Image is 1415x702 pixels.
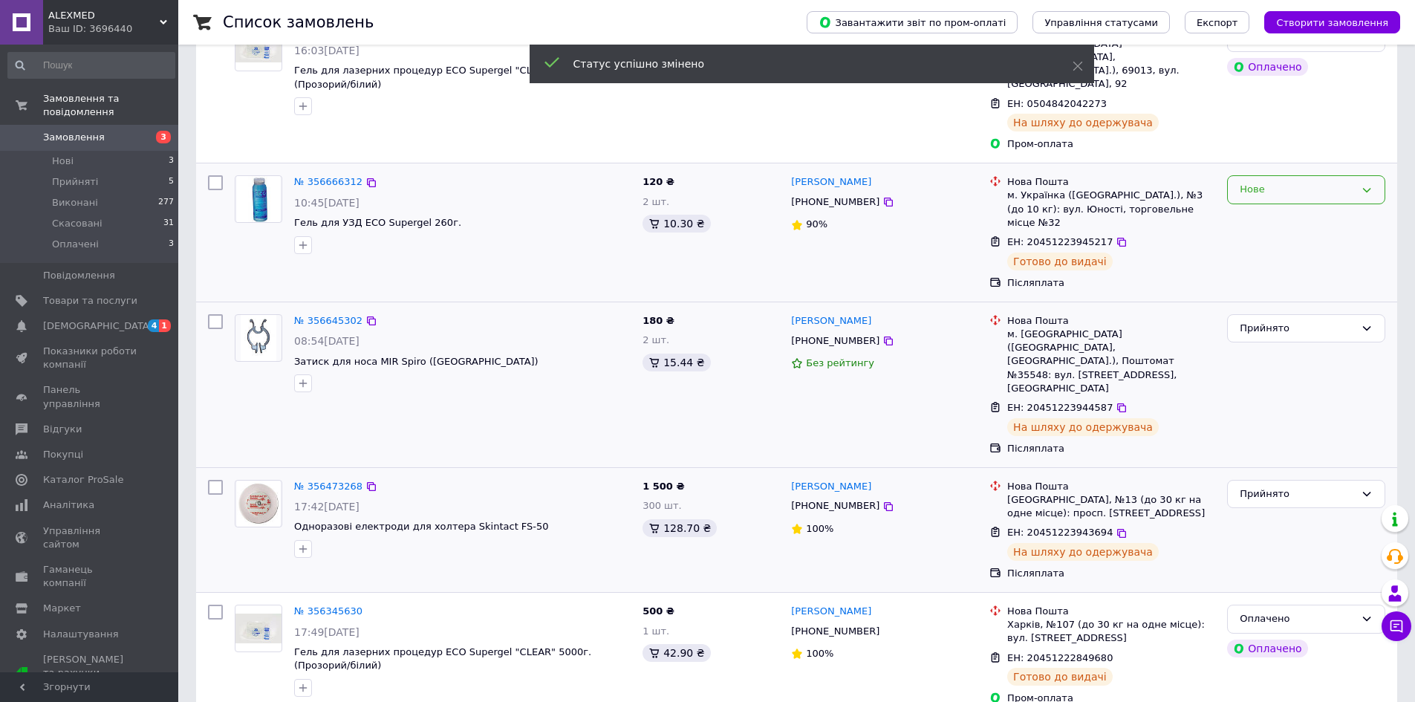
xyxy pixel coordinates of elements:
div: Післяплата [1007,276,1215,290]
span: 17:49[DATE] [294,626,360,638]
span: Замовлення та повідомлення [43,92,178,119]
div: Нова Пошта [1007,314,1215,328]
span: 100% [806,648,833,659]
span: ЕН: 20451223943694 [1007,527,1113,538]
img: Фото товару [241,315,276,361]
span: Оплачені [52,238,99,251]
div: м. [GEOGRAPHIC_DATA] ([GEOGRAPHIC_DATA], [GEOGRAPHIC_DATA].), Поштомат №35548: вул. [STREET_ADDRE... [1007,328,1215,395]
span: 100% [806,523,833,534]
button: Завантажити звіт по пром-оплаті [807,11,1018,33]
a: № 356645302 [294,315,362,326]
span: Нові [52,155,74,168]
span: 10:45[DATE] [294,197,360,209]
span: Панель управління [43,383,137,410]
div: [PHONE_NUMBER] [788,496,882,516]
a: Фото товару [235,24,282,71]
span: 120 ₴ [643,176,674,187]
span: 1 500 ₴ [643,481,684,492]
span: ЕН: 0504842042273 [1007,98,1107,109]
a: Гель для УЗД ECO Supergel 260г. [294,217,461,228]
span: 3 [169,238,174,251]
div: [PHONE_NUMBER] [788,331,882,351]
div: Післяплата [1007,442,1215,455]
img: Фото товару [235,614,282,644]
span: Гель для лазерних процедур ECO Supergel "CLEAR" 5000г. (Прозорий/білий) [294,646,591,672]
div: м. [GEOGRAPHIC_DATA] ([GEOGRAPHIC_DATA], [GEOGRAPHIC_DATA].), 69013, вул. [GEOGRAPHIC_DATA], 92 [1007,37,1215,91]
span: Налаштування [43,628,119,641]
div: Готово до видачі [1007,253,1113,270]
span: [DEMOGRAPHIC_DATA] [43,319,153,333]
span: Аналітика [43,498,94,512]
span: 4 [148,319,160,332]
a: [PERSON_NAME] [791,480,871,494]
div: На шляху до одержувача [1007,418,1159,436]
a: [PERSON_NAME] [791,175,871,189]
div: [PHONE_NUMBER] [788,622,882,641]
span: 3 [156,131,171,143]
a: № 356666312 [294,176,362,187]
span: 16:03[DATE] [294,45,360,56]
a: [PERSON_NAME] [791,314,871,328]
span: 31 [163,217,174,230]
div: Оплачено [1240,611,1355,627]
img: Фото товару [237,176,280,222]
a: Фото товару [235,314,282,362]
div: м. Українка ([GEOGRAPHIC_DATA].), №3 (до 10 кг): вул. Юності, торговельне місце №32 [1007,189,1215,230]
button: Чат з покупцем [1382,611,1411,641]
input: Пошук [7,52,175,79]
span: Завантажити звіт по пром-оплаті [819,16,1006,29]
button: Управління статусами [1032,11,1170,33]
a: Створити замовлення [1249,16,1400,27]
span: ЕН: 20451222849680 [1007,652,1113,663]
a: Одноразові електроди для холтера Skintact FS-50 [294,521,549,532]
button: Експорт [1185,11,1250,33]
div: На шляху до одержувача [1007,543,1159,561]
div: 42.90 ₴ [643,644,710,662]
a: № 356473268 [294,481,362,492]
img: Фото товару [235,32,282,62]
span: 1 шт. [643,625,669,637]
span: Каталог ProSale [43,473,123,487]
span: Створити замовлення [1276,17,1388,28]
a: Фото товару [235,480,282,527]
span: 5 [169,175,174,189]
button: Створити замовлення [1264,11,1400,33]
a: Фото товару [235,175,282,223]
div: Нова Пошта [1007,175,1215,189]
span: Повідомлення [43,269,115,282]
a: Гель для лазерних процедур ECO Supergel "CLEAR" 5000г. (Прозорий/білий) [294,65,591,90]
span: Експорт [1197,17,1238,28]
div: Післяплата [1007,567,1215,580]
span: [PERSON_NAME] та рахунки [43,653,137,694]
span: 17:42[DATE] [294,501,360,513]
div: Нова Пошта [1007,480,1215,493]
img: Фото товару [237,481,280,527]
span: 08:54[DATE] [294,335,360,347]
span: 277 [158,196,174,209]
div: Прийнято [1240,321,1355,337]
span: Прийняті [52,175,98,189]
span: Показники роботи компанії [43,345,137,371]
span: 180 ₴ [643,315,674,326]
span: 2 шт. [643,334,669,345]
div: 128.70 ₴ [643,519,717,537]
span: Товари та послуги [43,294,137,308]
div: Нова Пошта [1007,605,1215,618]
div: Пром-оплата [1007,137,1215,151]
div: [GEOGRAPHIC_DATA], №13 (до 30 кг на одне місце): просп. [STREET_ADDRESS] [1007,493,1215,520]
h1: Список замовлень [223,13,374,31]
a: Затиск для носа MIR Spiro ([GEOGRAPHIC_DATA]) [294,356,539,367]
div: Харків, №107 (до 30 кг на одне місце): вул. [STREET_ADDRESS] [1007,618,1215,645]
div: Оплачено [1227,58,1307,76]
a: [PERSON_NAME] [791,605,871,619]
span: 2 шт. [643,196,669,207]
div: Прийнято [1240,487,1355,502]
span: 1 [159,319,171,332]
span: 90% [806,218,827,230]
span: Скасовані [52,217,103,230]
span: Гаманець компанії [43,563,137,590]
span: Замовлення [43,131,105,144]
span: Без рейтингу [806,357,874,368]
